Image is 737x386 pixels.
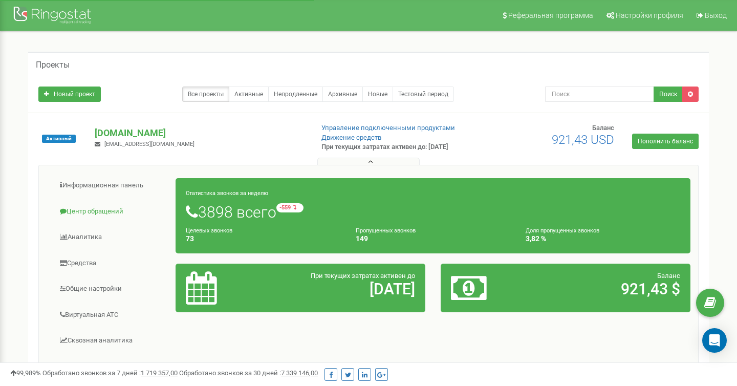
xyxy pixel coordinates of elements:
[532,281,680,297] h2: 921,43 $
[545,87,654,102] input: Поиск
[47,328,176,353] a: Сквозная аналитика
[42,369,178,377] span: Обработано звонков за 7 дней :
[393,87,454,102] a: Тестовый период
[179,369,318,377] span: Обработано звонков за 30 дней :
[186,203,680,221] h1: 3898 всего
[322,87,363,102] a: Архивные
[632,134,699,149] a: Пополнить баланс
[268,87,323,102] a: Непродленные
[38,87,101,102] a: Новый проект
[229,87,269,102] a: Активные
[47,199,176,224] a: Центр обращений
[186,227,232,234] small: Целевых звонков
[526,227,599,234] small: Доля пропущенных звонков
[47,225,176,250] a: Аналитика
[47,303,176,328] a: Виртуальная АТС
[356,235,510,243] h4: 149
[616,11,683,19] span: Настройки профиля
[42,135,76,143] span: Активный
[321,134,381,141] a: Движение средств
[95,126,305,140] p: [DOMAIN_NAME]
[356,227,416,234] small: Пропущенных звонков
[186,190,268,197] small: Статистика звонков за неделю
[47,276,176,302] a: Общие настройки
[702,328,727,353] div: Open Intercom Messenger
[10,369,41,377] span: 99,989%
[36,60,70,70] h5: Проекты
[47,173,176,198] a: Информационная панель
[705,11,727,19] span: Выход
[654,87,683,102] button: Поиск
[281,369,318,377] u: 7 339 146,00
[141,369,178,377] u: 1 719 357,00
[508,11,593,19] span: Реферальная программа
[657,272,680,280] span: Баланс
[552,133,614,147] span: 921,43 USD
[321,124,455,132] a: Управление подключенными продуктами
[526,235,680,243] h4: 3,82 %
[267,281,415,297] h2: [DATE]
[592,124,614,132] span: Баланс
[186,235,340,243] h4: 73
[362,87,393,102] a: Новые
[321,142,475,152] p: При текущих затратах активен до: [DATE]
[47,251,176,276] a: Средства
[182,87,229,102] a: Все проекты
[47,354,176,379] a: Коллбек
[311,272,415,280] span: При текущих затратах активен до
[276,203,304,212] small: -559
[104,141,194,147] span: [EMAIL_ADDRESS][DOMAIN_NAME]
